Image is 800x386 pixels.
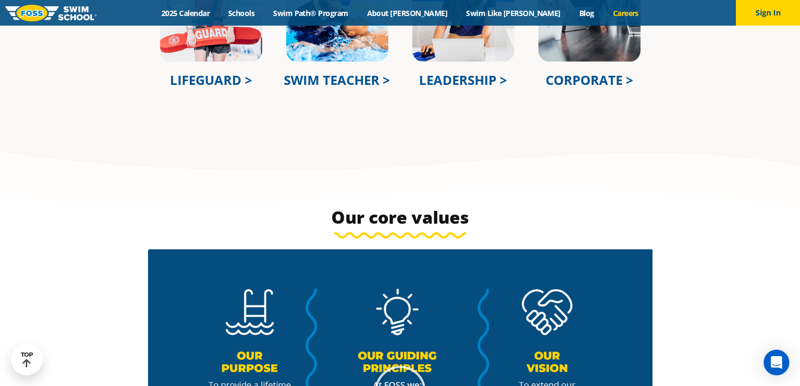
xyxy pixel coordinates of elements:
h3: Our core values [148,207,653,228]
a: CORPORATE > [546,71,633,89]
div: Open Intercom Messenger [764,350,789,375]
a: Careers [603,8,648,18]
div: TOP [21,351,33,368]
a: Blog [570,8,603,18]
a: 2025 Calendar [152,8,219,18]
a: SWIM TEACHER > [284,71,390,89]
a: LEADERSHIP > [419,71,507,89]
a: Schools [219,8,264,18]
a: About [PERSON_NAME] [358,8,457,18]
a: LIFEGUARD > [170,71,252,89]
a: Swim Like [PERSON_NAME] [457,8,570,18]
a: Swim Path® Program [264,8,358,18]
img: FOSS Swim School Logo [5,5,97,21]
